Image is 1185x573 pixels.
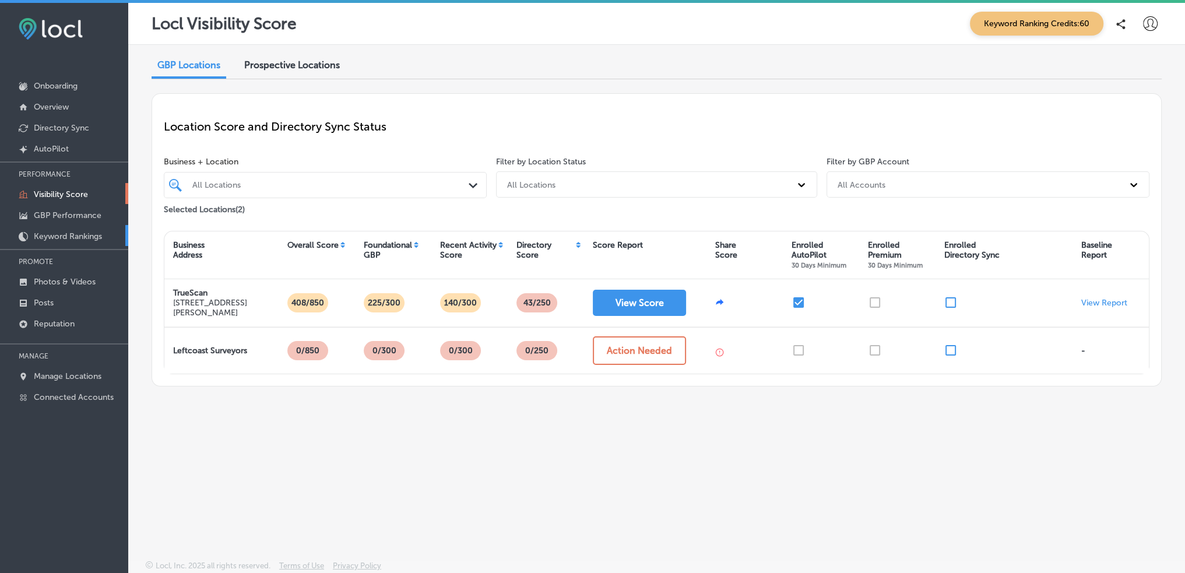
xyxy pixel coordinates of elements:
span: 30 Days Minimum [792,261,846,269]
p: Connected Accounts [34,392,114,402]
p: 0 /250 [521,341,553,360]
p: Onboarding [34,81,78,91]
label: Filter by GBP Account [827,157,909,167]
strong: TrueScan [173,288,208,298]
p: Keyword Rankings [34,231,102,241]
img: fda3e92497d09a02dc62c9cd864e3231.png [19,18,83,40]
p: Selected Locations ( 2 ) [164,200,245,215]
div: All Locations [507,180,555,189]
p: Photos & Videos [34,277,96,287]
div: Baseline Report [1081,240,1112,260]
div: Overall Score [287,240,339,250]
a: View Report [1081,298,1127,308]
p: Locl Visibility Score [152,14,297,33]
button: Action Needed [593,336,686,365]
p: AutoPilot [34,144,69,154]
p: Directory Sync [34,123,89,133]
span: 30 Days Minimum [868,261,923,269]
span: Business + Location [164,157,487,167]
p: GBP Performance [34,210,101,220]
div: Business Address [173,240,205,260]
p: 408/850 [287,293,329,312]
p: Visibility Score [34,189,88,199]
div: Recent Activity Score [440,240,497,260]
button: View Score [593,290,686,316]
span: GBP Locations [157,59,220,71]
div: Score Report [593,240,643,250]
div: Enrolled Premium [868,240,923,270]
div: - [1081,346,1085,356]
span: Prospective Locations [244,59,340,71]
p: Reputation [34,319,75,329]
p: 140/300 [439,293,481,312]
label: Filter by Location Status [496,157,586,167]
div: Directory Score [516,240,574,260]
p: Overview [34,102,69,112]
p: 43 /250 [519,293,555,312]
div: Foundational GBP [364,240,412,260]
p: 0/300 [368,341,401,360]
p: Location Score and Directory Sync Status [164,119,1149,133]
div: All Accounts [838,180,885,189]
p: 0/850 [291,341,324,360]
p: 225/300 [363,293,405,312]
div: Share Score [715,240,737,260]
p: Posts [34,298,54,308]
strong: Leftcoast Surveyors [173,346,247,356]
p: Manage Locations [34,371,101,381]
p: [STREET_ADDRESS][PERSON_NAME] [173,298,270,318]
div: Enrolled Directory Sync [944,240,999,260]
p: 0/300 [444,341,477,360]
div: Enrolled AutoPilot [792,240,846,270]
p: Locl, Inc. 2025 all rights reserved. [156,561,270,570]
span: Keyword Ranking Credits: 60 [970,12,1103,36]
div: All Locations [192,180,470,190]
